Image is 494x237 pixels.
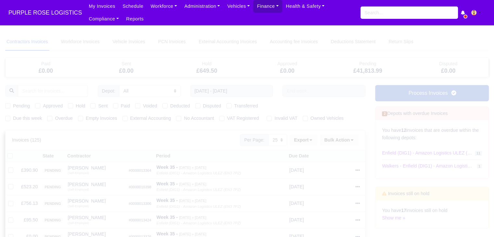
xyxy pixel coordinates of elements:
a: PURPLE ROSE LOGISTICS [5,6,85,19]
a: Reports [122,13,147,25]
input: Search... [361,6,458,19]
a: Compliance [85,13,122,25]
iframe: Chat Widget [377,162,494,237]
